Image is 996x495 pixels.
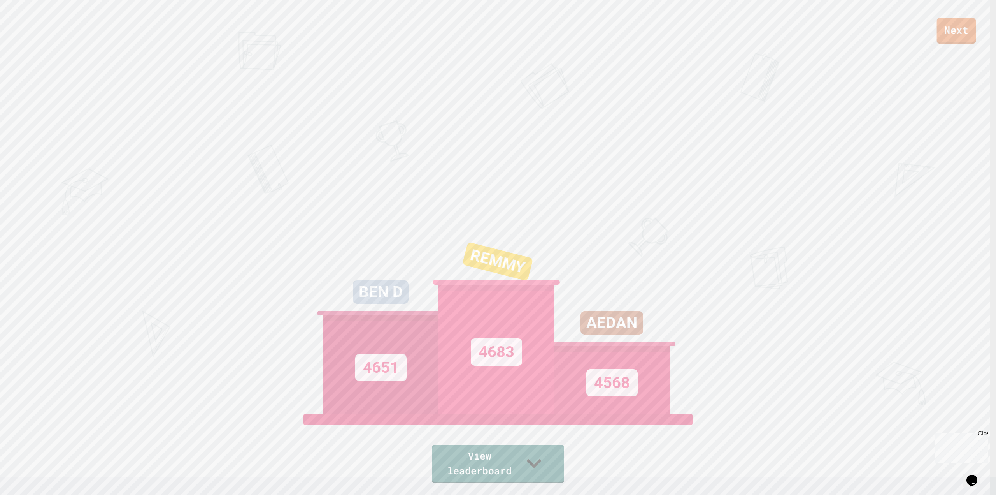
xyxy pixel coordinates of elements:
div: 4651 [355,354,407,381]
div: 4683 [471,338,522,366]
div: BEN D [353,280,409,304]
iframe: chat widget [931,430,988,463]
a: View leaderboard [432,445,564,483]
div: AEDAN [580,311,643,335]
div: 4568 [586,369,638,396]
a: Next [937,18,976,44]
div: Chat with us now!Close [3,3,54,49]
iframe: chat widget [963,464,988,487]
div: REMMY [462,242,533,281]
